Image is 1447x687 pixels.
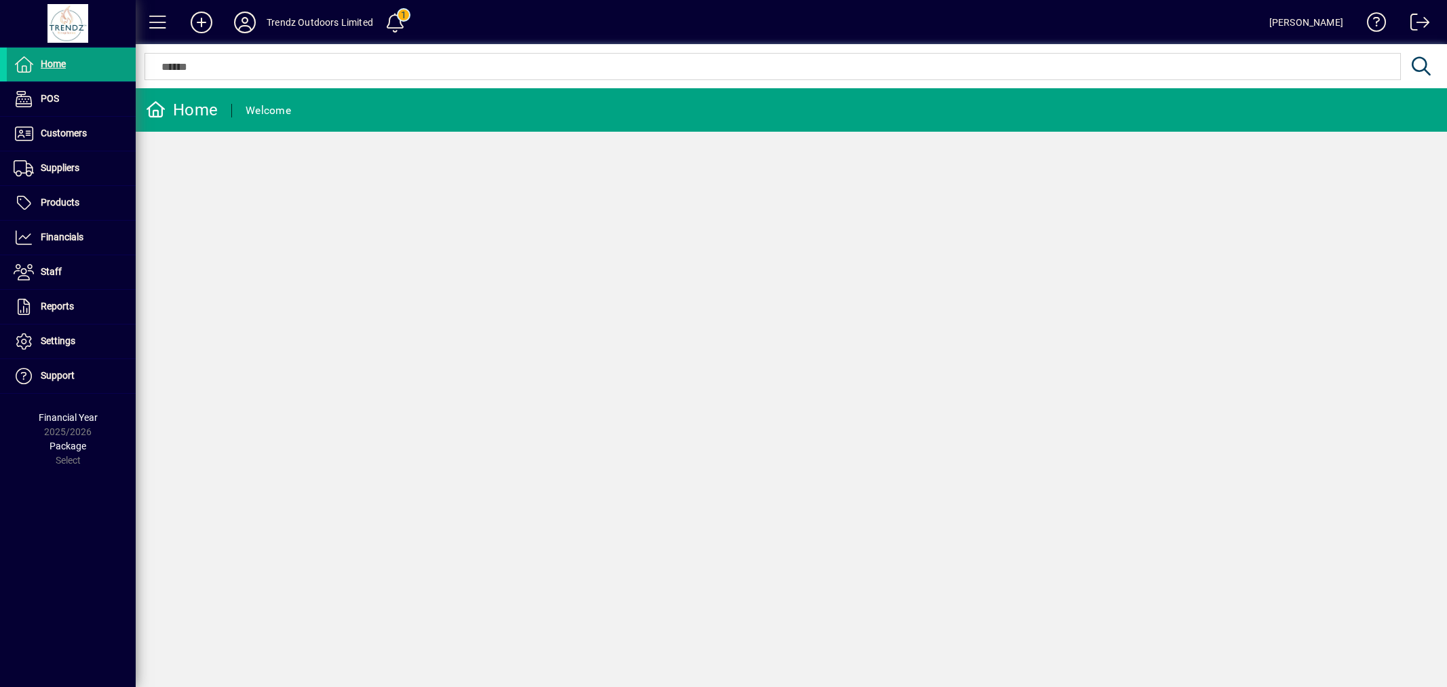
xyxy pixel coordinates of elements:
[7,221,136,255] a: Financials
[7,186,136,220] a: Products
[7,255,136,289] a: Staff
[1357,3,1387,47] a: Knowledge Base
[1400,3,1430,47] a: Logout
[41,231,83,242] span: Financials
[223,10,267,35] button: Profile
[41,58,66,69] span: Home
[39,412,98,423] span: Financial Year
[41,370,75,381] span: Support
[41,301,74,312] span: Reports
[267,12,373,33] div: Trendz Outdoors Limited
[246,100,291,122] div: Welcome
[41,128,87,138] span: Customers
[7,290,136,324] a: Reports
[41,335,75,346] span: Settings
[41,266,62,277] span: Staff
[50,441,86,451] span: Package
[41,197,79,208] span: Products
[7,82,136,116] a: POS
[7,117,136,151] a: Customers
[146,99,218,121] div: Home
[180,10,223,35] button: Add
[1269,12,1343,33] div: [PERSON_NAME]
[7,151,136,185] a: Suppliers
[41,93,59,104] span: POS
[41,162,79,173] span: Suppliers
[7,359,136,393] a: Support
[7,324,136,358] a: Settings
